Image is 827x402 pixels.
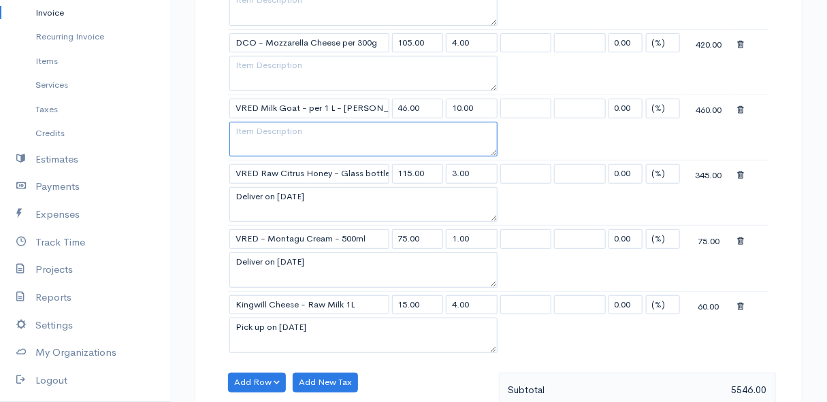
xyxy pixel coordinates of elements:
input: Item Name [229,295,389,315]
div: 345.00 [683,165,735,182]
input: Item Name [229,229,389,249]
div: 60.00 [683,297,735,314]
button: Add Row [228,373,286,392]
div: 5546.00 [637,382,773,399]
div: Subtotal [502,382,638,399]
div: 75.00 [683,231,735,248]
input: Item Name [229,99,389,118]
input: Item Name [229,33,389,53]
div: 420.00 [683,35,735,52]
button: Add New Tax [293,373,358,392]
div: 460.00 [683,100,735,117]
input: Item Name [229,164,389,184]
